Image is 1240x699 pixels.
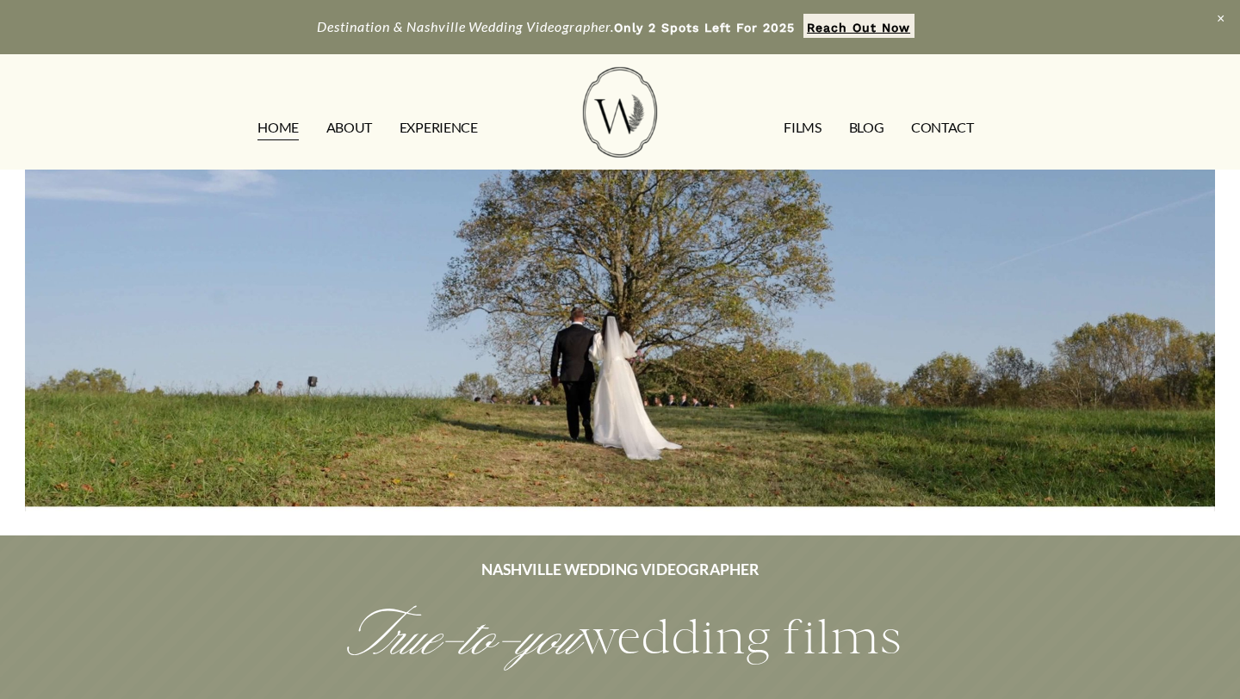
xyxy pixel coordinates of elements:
[125,607,1115,672] h2: wedding films
[338,610,579,670] em: True-to-you
[257,114,299,142] a: HOME
[400,114,478,142] a: EXPERIENCE
[583,67,657,158] img: Wild Fern Weddings
[326,114,372,142] a: ABOUT
[784,114,821,142] a: FILMS
[807,21,910,34] strong: Reach Out Now
[481,560,759,578] strong: NASHVILLE WEDDING VIDEOGRAPHER
[911,114,974,142] a: CONTACT
[849,114,884,142] a: Blog
[803,14,914,38] a: Reach Out Now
